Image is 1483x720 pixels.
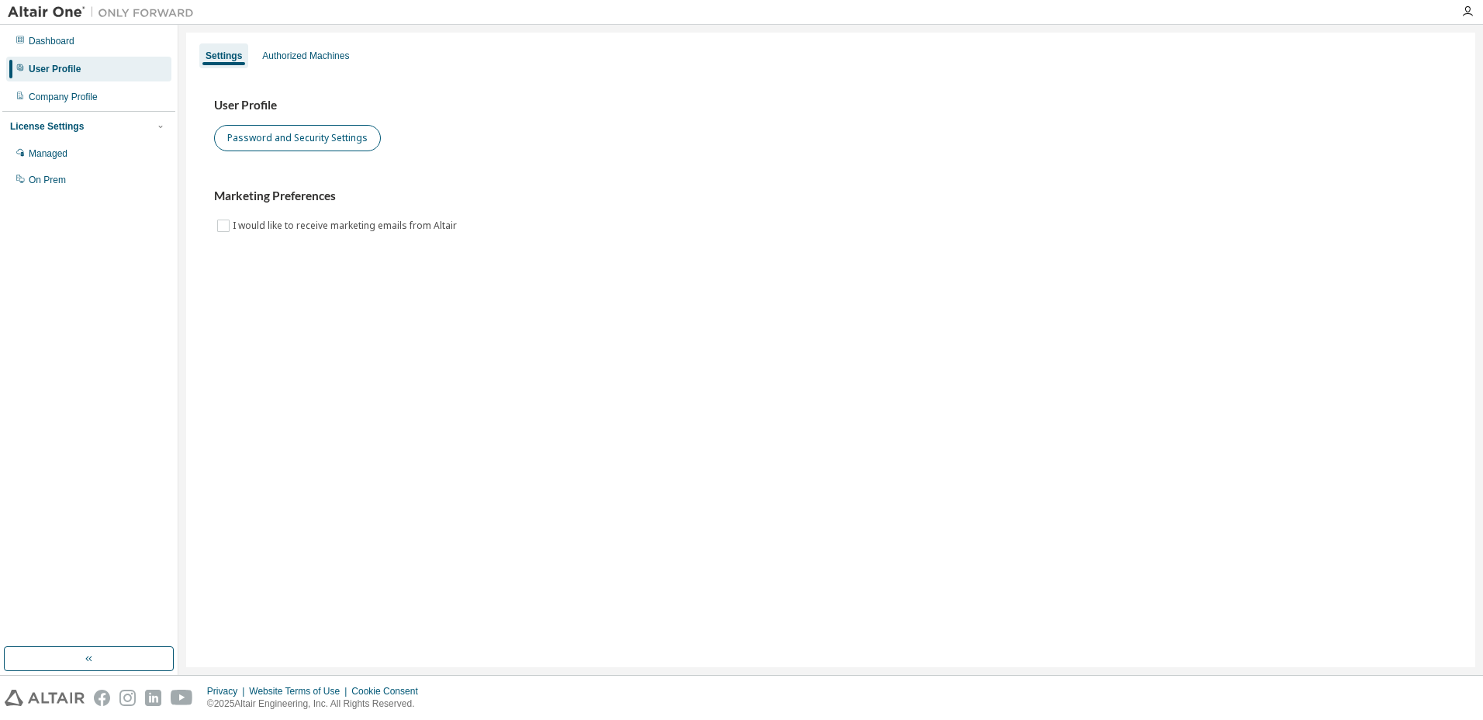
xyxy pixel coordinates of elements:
div: Authorized Machines [262,50,349,62]
img: facebook.svg [94,690,110,706]
label: I would like to receive marketing emails from Altair [233,216,460,235]
div: Managed [29,147,67,160]
div: Company Profile [29,91,98,103]
div: On Prem [29,174,66,186]
div: User Profile [29,63,81,75]
h3: User Profile [214,98,1447,113]
div: Cookie Consent [351,685,427,697]
img: youtube.svg [171,690,193,706]
h3: Marketing Preferences [214,189,1447,204]
div: Settings [206,50,242,62]
div: Privacy [207,685,249,697]
p: © 2025 Altair Engineering, Inc. All Rights Reserved. [207,697,427,711]
div: Dashboard [29,35,74,47]
div: License Settings [10,120,84,133]
img: linkedin.svg [145,690,161,706]
img: altair_logo.svg [5,690,85,706]
img: instagram.svg [119,690,136,706]
button: Password and Security Settings [214,125,381,151]
img: Altair One [8,5,202,20]
div: Website Terms of Use [249,685,351,697]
